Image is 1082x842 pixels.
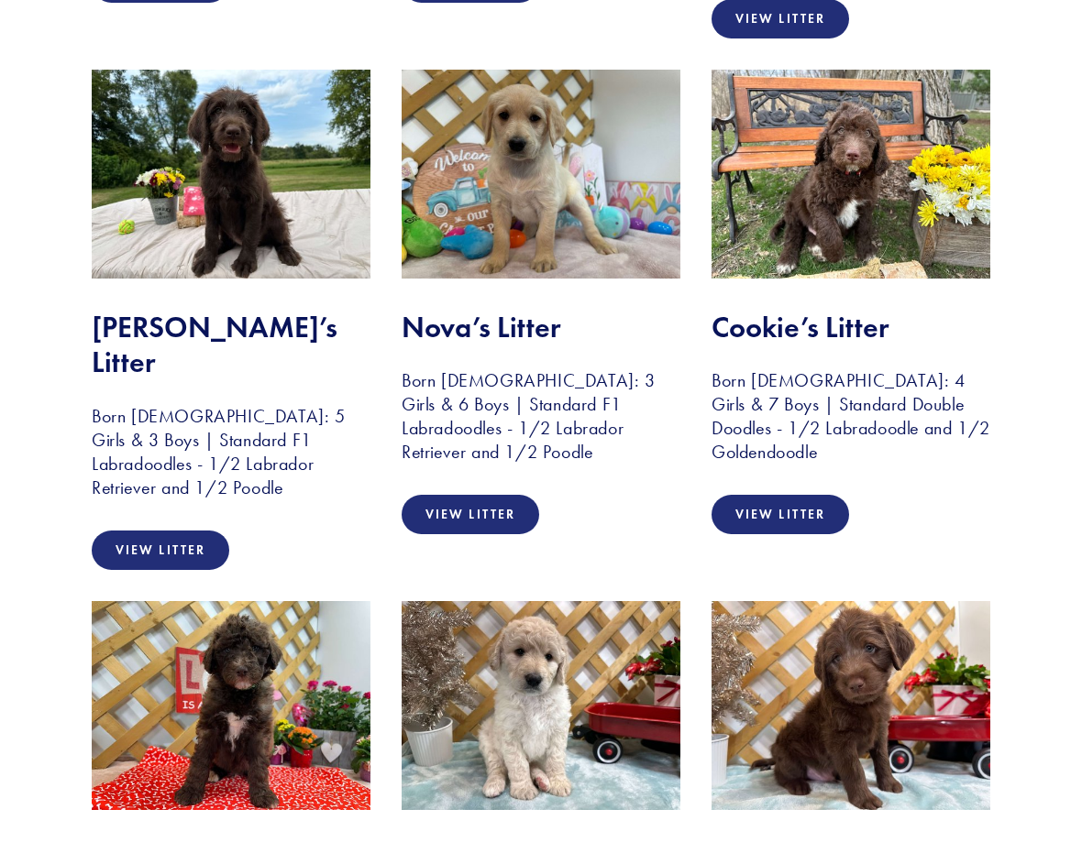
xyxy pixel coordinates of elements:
[92,310,370,380] h2: [PERSON_NAME]’s Litter
[92,530,229,570] a: View Litter
[92,404,370,499] h3: Born [DEMOGRAPHIC_DATA]: 5 Girls & 3 Boys | Standard F1 Labradoodles - 1/2 Labrador Retriever and...
[712,495,849,534] a: View Litter
[402,368,680,464] h3: Born [DEMOGRAPHIC_DATA]: 3 Girls & 6 Boys | Standard F1 Labradoodles - 1/2 Labrador Retriever and...
[712,310,990,344] h2: Cookie’s Litter
[712,368,990,464] h3: Born [DEMOGRAPHIC_DATA]: 4 Girls & 7 Boys | Standard Double Doodles - 1/2 Labradoodle and 1/2 Gol...
[402,495,539,534] a: View Litter
[402,310,680,344] h2: Nova’s Litter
